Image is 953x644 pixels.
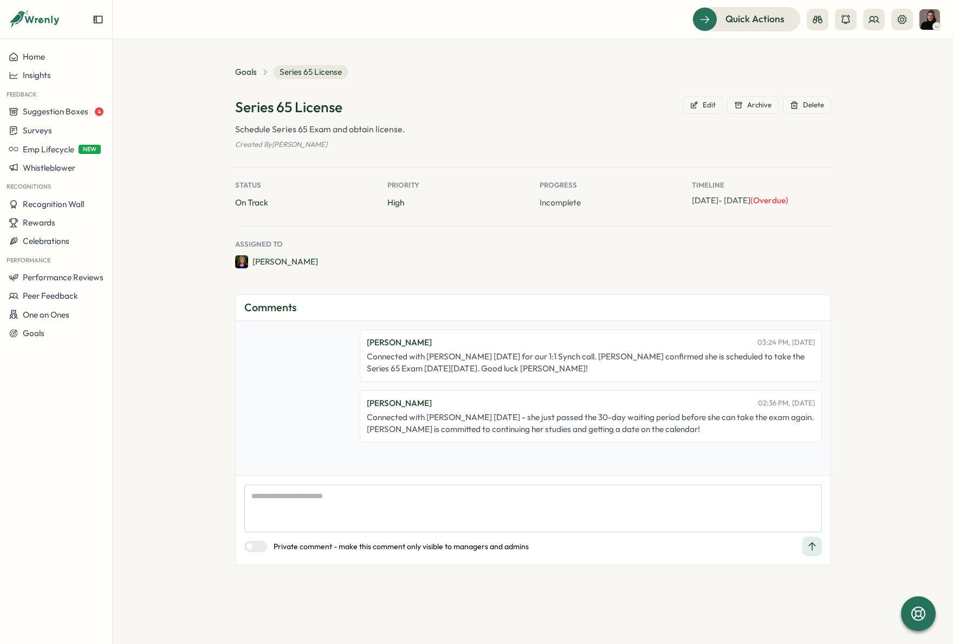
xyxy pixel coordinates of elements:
p: [PERSON_NAME] [367,337,432,349]
p: 03:24 PM, [DATE] [757,338,815,347]
span: [DATE] - [DATE] [692,195,788,205]
label: Private comment - make this comment only visible to managers and admins [267,541,529,552]
button: Send [802,537,822,556]
p: high [387,197,527,209]
p: Assigned To [235,240,831,249]
button: Expand sidebar [93,14,103,25]
p: Status [235,181,374,190]
button: Quick Actions [692,7,800,31]
span: Incomplete [540,197,581,208]
p: Connected with [PERSON_NAME] [DATE] - she just passed the 30-day waiting period before she can ta... [367,411,815,435]
span: Emp Lifecycle [23,144,74,154]
span: Rewards [23,217,55,228]
p: 02:36 PM, [DATE] [758,398,815,408]
p: Priority [387,181,527,190]
p: Created By [PERSON_NAME] [235,140,831,150]
button: Delete [783,96,831,114]
p: Connected with [PERSON_NAME] [DATE] for our 1:1 Synch call. [PERSON_NAME] confirmed she is schedu... [367,351,815,375]
button: Archive [727,96,779,114]
span: Series 65 License [273,65,348,79]
span: Quick Actions [725,12,785,26]
span: Whistleblower [23,163,75,173]
p: Timeline [692,181,831,190]
p: Progress [540,181,679,190]
span: Insights [23,70,51,80]
span: Edit [703,100,716,110]
p: [PERSON_NAME] [367,397,432,409]
span: 4 [95,107,103,116]
span: Home [23,51,45,62]
span: Archive [747,100,772,110]
p: Schedule Series 65 Exam and obtain license. [235,123,831,136]
img: Andrea V. Farruggio [919,9,940,30]
span: Surveys [23,125,52,136]
button: Edit [683,96,723,114]
span: Celebrations [23,236,69,246]
p: On Track [235,197,374,209]
span: [PERSON_NAME] [252,256,318,268]
span: One on Ones [23,310,69,320]
h3: Comments [244,299,297,316]
span: NEW [79,145,101,154]
span: Delete [803,100,824,110]
h1: Series 65 License [235,98,342,117]
img: Stephanie Holston [235,255,248,268]
span: Suggestion Boxes [23,106,88,117]
span: Performance Reviews [23,272,103,282]
span: (Overdue) [750,195,788,205]
a: Goals [235,66,257,78]
span: Goals [23,328,44,338]
span: Peer Feedback [23,291,78,301]
span: Recognition Wall [23,199,84,209]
